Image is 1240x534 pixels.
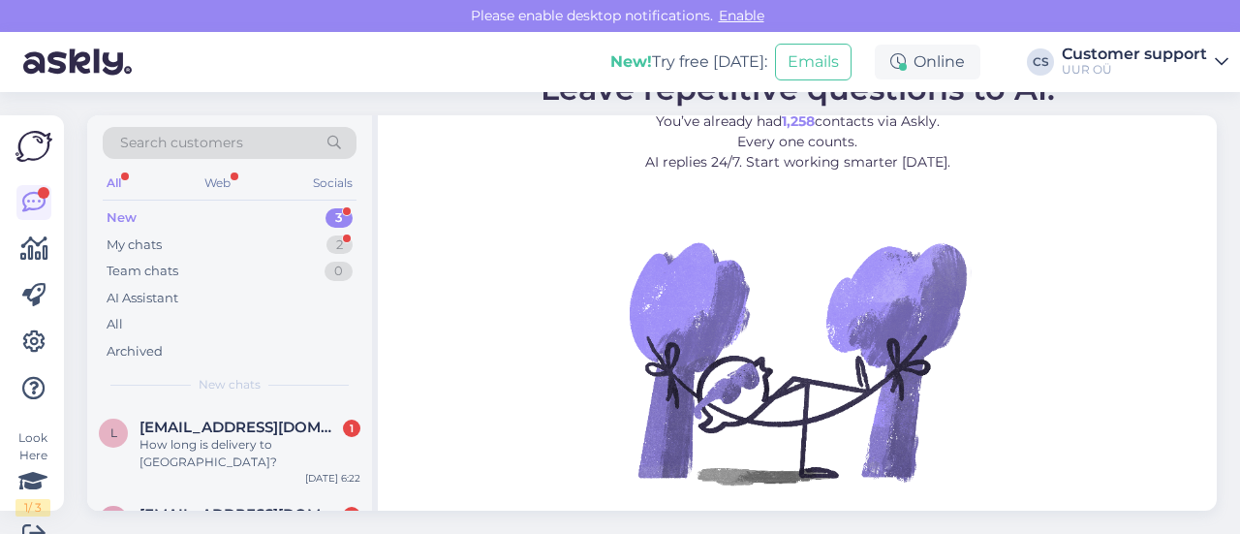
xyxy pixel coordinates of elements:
span: L [110,425,117,440]
div: All [103,171,125,196]
div: Socials [309,171,356,196]
div: 1 [343,420,360,437]
b: New! [610,52,652,71]
span: Search customers [120,133,243,153]
b: 1,258 [782,112,815,130]
div: 0 [325,262,353,281]
span: New chats [199,376,261,393]
img: Askly Logo [15,131,52,162]
div: 2 [326,236,353,255]
div: Customer support [1062,47,1207,62]
div: 3 [325,208,353,228]
div: Web [201,171,234,196]
span: Enable [713,7,770,24]
div: Online [875,45,980,79]
div: Archived [107,342,163,361]
div: All [107,315,123,334]
div: AI Assistant [107,289,178,308]
div: Try free [DATE]: [610,50,767,74]
a: Customer supportUUR OÜ [1062,47,1228,78]
div: New [107,208,137,228]
div: My chats [107,236,162,255]
div: [DATE] 6:22 [305,471,360,486]
button: Emails [775,44,852,80]
div: 1 / 3 [15,499,50,517]
span: Lera.0120@mail.ru [139,419,341,436]
span: sincicjan@gmail.com [139,506,341,523]
div: CS [1027,48,1054,76]
div: Team chats [107,262,178,281]
div: How long is delivery to [GEOGRAPHIC_DATA]? [139,436,360,471]
p: You’ve already had contacts via Askly. Every one counts. AI replies 24/7. Start working smarter [... [541,111,1055,173]
div: Look Here [15,429,50,517]
div: 2 [343,507,360,524]
div: UUR OÜ [1062,62,1207,78]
